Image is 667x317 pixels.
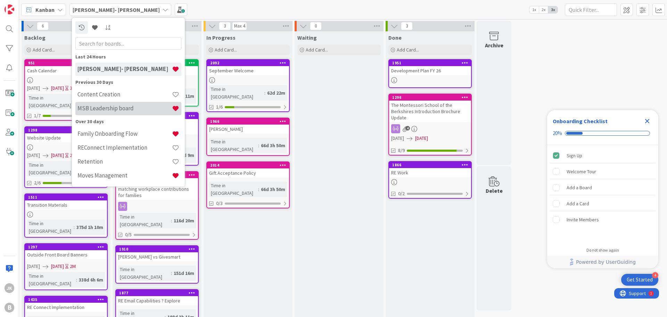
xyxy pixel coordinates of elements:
[207,118,289,134] div: 1966[PERSON_NAME]
[548,6,558,13] span: 3x
[389,94,471,122] div: 1296The Montessori School of the Berkshires Introduction Brochure Update
[216,103,223,111] span: 1/6
[25,127,107,133] div: 1298
[77,144,172,151] h4: REConnect Implementation
[51,263,64,270] span: [DATE]
[567,183,592,192] div: Add a Board
[258,142,259,149] span: :
[553,117,608,125] div: Onboarding Checklist
[75,37,181,50] input: Search for boards...
[551,256,655,268] a: Powered by UserGuiding
[74,223,75,231] span: :
[553,130,562,136] div: 20%
[297,34,317,41] span: Waiting
[258,185,259,193] span: :
[25,194,107,200] div: 1511
[547,110,658,268] div: Checklist Container
[389,60,471,75] div: 1951Development Plan FY 26
[27,152,40,159] span: [DATE]
[553,130,653,136] div: Checklist progress: 20%
[529,6,539,13] span: 1x
[576,258,636,266] span: Powered by UserGuiding
[77,105,172,112] h4: MSB Leadership board
[35,6,55,14] span: Kanban
[207,66,289,75] div: September Welcome
[70,263,76,270] div: 2M
[24,34,46,41] span: Backlog
[77,158,172,165] h4: Retention
[207,168,289,177] div: Gift Acceptance Policy
[398,190,405,197] span: 0/2
[28,61,107,65] div: 951
[34,112,41,119] span: 1/7
[207,162,289,168] div: 2014
[118,266,171,281] div: Time in [GEOGRAPHIC_DATA]
[5,5,14,14] img: Visit kanbanzone.com
[172,269,196,277] div: 151d 16m
[389,162,471,168] div: 1866
[77,65,172,72] h4: [PERSON_NAME]- [PERSON_NAME]
[207,60,289,75] div: 2092September Welcome
[567,215,599,224] div: Invite Members
[77,130,172,137] h4: Family Onboarding Flow
[75,223,105,231] div: 375d 1h 10m
[405,126,410,130] span: 4
[76,276,77,284] span: :
[34,179,41,187] span: 2/6
[565,3,617,16] input: Quick Filter...
[25,303,107,312] div: RE Connect Implementation
[116,290,198,305] div: 1877RE Email Capabilities ? Explore
[259,142,287,149] div: 66d 3h 50m
[550,148,656,163] div: Sign Up is complete.
[264,89,265,97] span: :
[389,162,471,177] div: 1866RE Work
[25,244,107,250] div: 1297
[627,276,653,283] div: Get Started
[539,6,548,13] span: 2x
[209,85,264,101] div: Time in [GEOGRAPHIC_DATA]
[216,200,223,207] span: 0/3
[567,167,596,176] div: Welcome Tour
[210,119,289,124] div: 1966
[215,47,237,53] span: Add Card...
[207,60,289,66] div: 2092
[37,22,49,30] span: 6
[171,217,172,224] span: :
[33,47,55,53] span: Add Card...
[116,252,198,261] div: [PERSON_NAME] vs Givesmart
[27,263,40,270] span: [DATE]
[392,61,471,65] div: 1951
[51,85,64,92] span: [DATE]
[27,220,74,235] div: Time in [GEOGRAPHIC_DATA]
[547,145,658,243] div: Checklist items
[28,195,107,200] div: 1511
[306,47,328,53] span: Add Card...
[27,272,76,287] div: Time in [GEOGRAPHIC_DATA]
[652,272,658,278] div: 4
[75,53,181,61] div: Last 24 Hours
[586,247,619,253] div: Do not show again
[398,147,405,154] span: 8/9
[259,185,287,193] div: 66d 3h 50m
[172,217,196,224] div: 116d 20m
[401,22,413,30] span: 3
[219,22,231,30] span: 3
[25,66,107,75] div: Cash Calendar
[27,94,71,109] div: Time in [GEOGRAPHIC_DATA]
[388,34,402,41] span: Done
[25,244,107,259] div: 1297Outside Front Board Banners
[234,24,245,28] div: Max 4
[25,296,107,303] div: 1435
[116,246,198,252] div: 1910
[550,212,656,227] div: Invite Members is incomplete.
[547,256,658,268] div: Footer
[116,178,198,200] div: We have updated knowledge of matching workplace contributions for families
[77,91,172,98] h4: Content Creation
[206,34,236,41] span: In Progress
[25,250,107,259] div: Outside Front Board Banners
[389,101,471,122] div: The Montessori School of the Berkshires Introduction Brochure Update
[550,164,656,179] div: Welcome Tour is incomplete.
[116,246,198,261] div: 1910[PERSON_NAME] vs Givesmart
[73,6,160,13] b: [PERSON_NAME]- [PERSON_NAME]
[207,162,289,177] div: 2014Gift Acceptance Policy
